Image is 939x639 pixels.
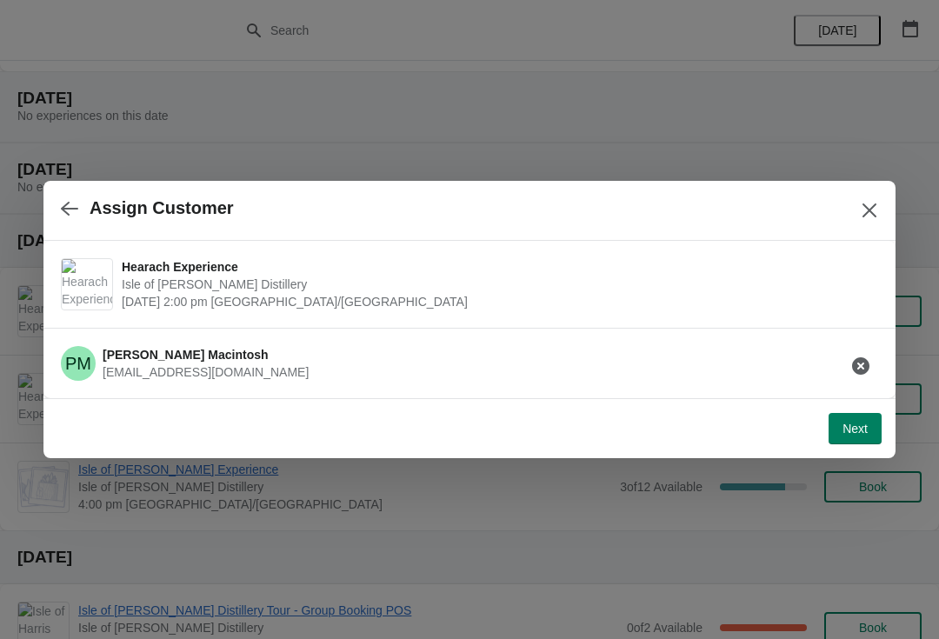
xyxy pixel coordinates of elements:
text: PM [65,354,91,373]
span: [PERSON_NAME] Macintosh [103,348,269,362]
span: Pam [61,346,96,381]
button: Close [854,195,885,226]
h2: Assign Customer [90,198,234,218]
span: [EMAIL_ADDRESS][DOMAIN_NAME] [103,365,309,379]
span: Hearach Experience [122,258,869,276]
span: Isle of [PERSON_NAME] Distillery [122,276,869,293]
button: Next [829,413,882,444]
img: Hearach Experience | Isle of Harris Distillery | September 22 | 2:00 pm Europe/London [62,259,112,310]
span: [DATE] 2:00 pm [GEOGRAPHIC_DATA]/[GEOGRAPHIC_DATA] [122,293,869,310]
span: Next [842,422,868,436]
